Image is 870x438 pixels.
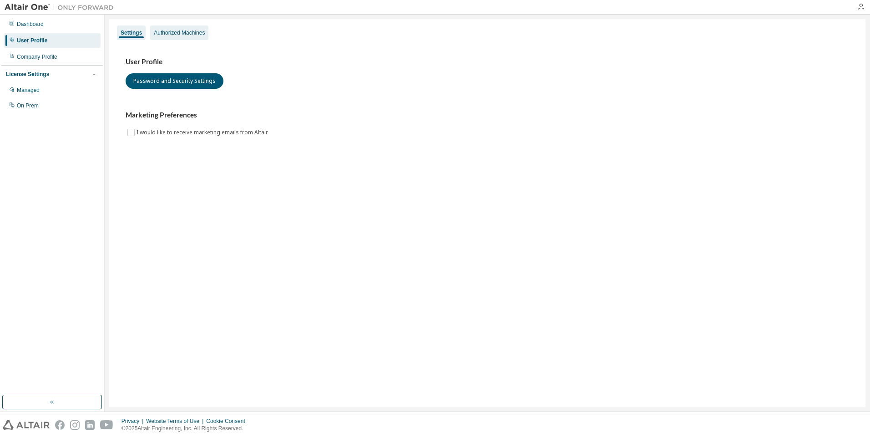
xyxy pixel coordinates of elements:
img: linkedin.svg [85,420,95,430]
div: User Profile [17,37,47,44]
label: I would like to receive marketing emails from Altair [137,127,270,138]
div: Privacy [121,418,146,425]
div: Managed [17,87,40,94]
button: Password and Security Settings [126,73,223,89]
img: altair_logo.svg [3,420,50,430]
div: Authorized Machines [154,29,205,36]
div: On Prem [17,102,39,109]
h3: User Profile [126,57,849,66]
div: Company Profile [17,53,57,61]
img: instagram.svg [70,420,80,430]
img: youtube.svg [100,420,113,430]
div: License Settings [6,71,49,78]
div: Website Terms of Use [146,418,206,425]
img: facebook.svg [55,420,65,430]
div: Settings [121,29,142,36]
div: Dashboard [17,20,44,28]
img: Altair One [5,3,118,12]
p: © 2025 Altair Engineering, Inc. All Rights Reserved. [121,425,251,433]
div: Cookie Consent [206,418,250,425]
h3: Marketing Preferences [126,111,849,120]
